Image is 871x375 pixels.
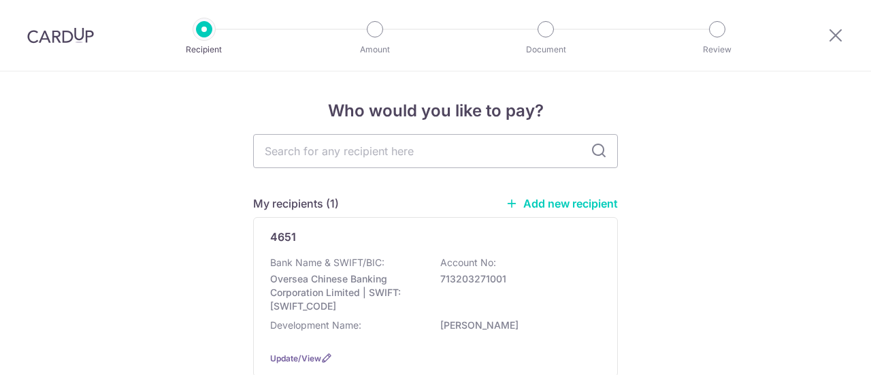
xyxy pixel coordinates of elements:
[440,256,496,270] p: Account No:
[270,256,384,270] p: Bank Name & SWIFT/BIC:
[253,99,618,123] h4: Who would you like to pay?
[270,229,296,245] p: 4651
[506,197,618,210] a: Add new recipient
[253,134,618,168] input: Search for any recipient here
[270,353,321,363] a: Update/View
[667,43,768,56] p: Review
[784,334,857,368] iframe: Opens a widget where you can find more information
[27,27,94,44] img: CardUp
[270,319,361,332] p: Development Name:
[325,43,425,56] p: Amount
[440,272,593,286] p: 713203271001
[495,43,596,56] p: Document
[253,195,339,212] h5: My recipients (1)
[154,43,254,56] p: Recipient
[440,319,593,332] p: [PERSON_NAME]
[270,272,423,313] p: Oversea Chinese Banking Corporation Limited | SWIFT: [SWIFT_CODE]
